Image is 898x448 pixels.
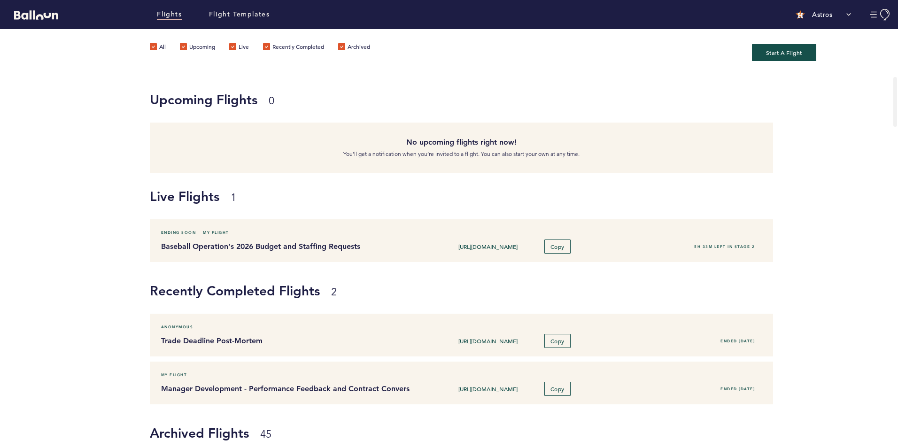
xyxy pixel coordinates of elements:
h1: Upcoming Flights [150,90,766,109]
h1: Archived Flights [150,424,891,442]
span: Ended [DATE] [720,386,755,391]
p: Astros [812,10,832,19]
button: Start A Flight [752,44,816,61]
small: 0 [269,94,274,107]
button: Copy [544,382,571,396]
small: 2 [331,286,337,298]
span: Copy [550,385,565,393]
span: Copy [550,243,565,250]
span: My Flight [203,228,229,237]
a: Balloon [7,9,58,19]
h1: Live Flights [150,187,891,206]
button: Copy [544,239,571,254]
h4: Manager Development - Performance Feedback and Contract Conversations [161,383,403,394]
label: All [150,43,166,53]
span: 5H 33M left in stage 2 [694,244,755,249]
p: You’ll get a notification when you’re invited to a flight. You can also start your own at any time. [157,149,766,159]
h1: Recently Completed Flights [150,281,891,300]
h4: Trade Deadline Post-Mortem [161,335,403,347]
label: Upcoming [180,43,215,53]
span: Copy [550,337,565,345]
small: 45 [260,428,271,440]
small: 1 [231,191,236,204]
label: Live [229,43,249,53]
button: Manage Account [870,9,891,21]
button: Copy [544,334,571,348]
a: Flight Templates [209,9,270,20]
span: Anonymous [161,322,194,332]
button: Astros [791,5,856,24]
a: Flights [157,9,182,20]
span: My Flight [161,370,187,379]
h4: No upcoming flights right now! [157,137,766,148]
span: Ending Soon [161,228,196,237]
svg: Balloon [14,10,58,20]
label: Archived [338,43,370,53]
label: Recently Completed [263,43,324,53]
span: Ended [DATE] [720,339,755,343]
h4: Baseball Operation's 2026 Budget and Staffing Requests [161,241,403,252]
